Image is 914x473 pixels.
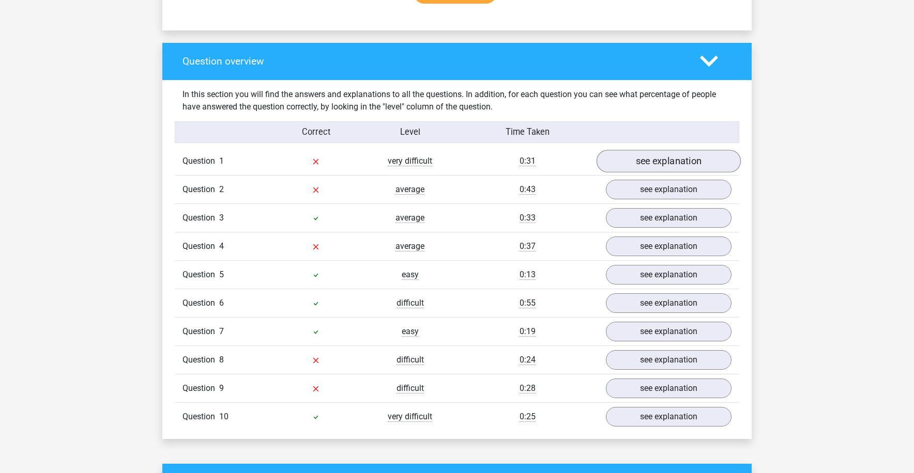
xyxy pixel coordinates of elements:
span: 0:25 [520,412,536,422]
span: Question [182,183,219,196]
span: Question [182,325,219,338]
div: Level [363,126,457,138]
span: 0:43 [520,184,536,195]
span: easy [402,270,419,280]
span: 4 [219,241,224,251]
span: 9 [219,383,224,393]
span: 3 [219,213,224,223]
span: 8 [219,355,224,365]
a: see explanation [606,322,732,341]
span: average [395,241,424,251]
span: 0:28 [520,383,536,393]
span: average [395,184,424,195]
span: 0:19 [520,326,536,337]
span: 0:31 [520,156,536,166]
a: see explanation [606,407,732,427]
h4: Question overview [182,55,684,67]
div: In this section you will find the answers and explanations to all the questions. In addition, for... [175,88,739,113]
span: easy [402,326,419,337]
span: Question [182,269,219,281]
span: Question [182,155,219,167]
a: see explanation [606,180,732,199]
span: 10 [219,412,229,421]
span: average [395,213,424,223]
div: Correct [269,126,363,138]
span: Question [182,354,219,366]
a: see explanation [606,265,732,285]
a: see explanation [597,150,741,172]
span: Question [182,411,219,423]
a: see explanation [606,350,732,370]
a: see explanation [606,379,732,398]
span: Question [182,240,219,253]
span: 1 [219,156,224,166]
span: 7 [219,326,224,336]
span: 0:37 [520,241,536,251]
span: difficult [397,355,424,365]
span: difficult [397,383,424,393]
a: see explanation [606,293,732,313]
span: 6 [219,298,224,308]
div: Time Taken [457,126,598,138]
a: see explanation [606,208,732,228]
span: Question [182,212,219,224]
span: very difficult [388,156,432,166]
span: 0:24 [520,355,536,365]
span: difficult [397,298,424,308]
span: 2 [219,184,224,194]
span: 0:33 [520,213,536,223]
span: 5 [219,270,224,279]
span: Question [182,297,219,309]
a: see explanation [606,236,732,256]
span: 0:55 [520,298,536,308]
span: 0:13 [520,270,536,280]
span: Question [182,382,219,395]
span: very difficult [388,412,432,422]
